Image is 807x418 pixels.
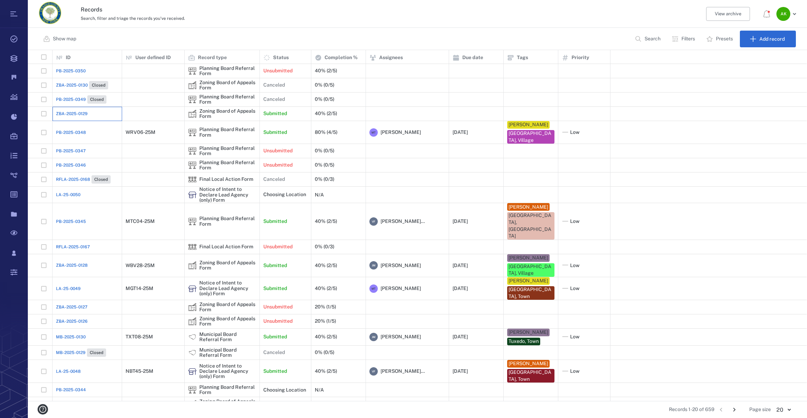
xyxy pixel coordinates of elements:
[188,217,197,226] div: Planning Board Referral Form
[509,369,553,383] div: [GEOGRAPHIC_DATA], Town
[369,261,378,270] div: J M
[509,329,548,336] div: [PERSON_NAME]
[315,334,337,339] div: 40% (2/5)
[315,387,324,393] div: N/A
[188,147,197,155] div: Planning Board Referral Form
[188,367,197,376] div: Notice of Intent to Declare Lead Agency (only) Form
[315,177,334,182] div: 0% (0/3)
[315,148,334,153] div: 0% (0/5)
[369,128,378,137] div: M T
[453,130,468,135] div: [DATE]
[776,7,799,21] button: AK
[315,219,337,224] div: 40% (2/5)
[56,262,88,268] span: ZBA-2025-0128
[199,127,256,138] div: Planning Board Referral Form
[702,31,738,47] button: Presets
[315,111,337,116] div: 40% (2/5)
[381,333,421,340] span: [PERSON_NAME]
[453,369,468,374] div: [DATE]
[315,350,334,355] div: 0% (0/5)
[263,387,306,394] p: Choosing Location
[315,68,337,73] div: 40% (2/5)
[315,192,324,198] div: N/A
[263,262,287,269] p: Submitted
[188,161,197,169] div: Planning Board Referral Form
[263,368,287,375] p: Submitted
[188,243,197,251] div: Final Local Action Form
[199,316,256,327] div: Zoning Board of Appeals Form
[381,218,425,225] span: [PERSON_NAME]...
[126,263,155,268] div: WBV28-25M
[199,385,256,395] div: Planning Board Referral Form
[263,218,287,225] p: Submitted
[56,368,81,375] span: LA-25-0048
[369,217,378,226] div: V F
[56,176,90,183] span: RFLA-2025-0168
[199,160,256,171] div: Planning Board Referral Form
[188,95,197,104] div: Planning Board Referral Form
[570,129,580,136] span: Low
[509,255,548,262] div: [PERSON_NAME]
[56,244,90,250] a: RFLA-2025-0167
[199,399,256,410] div: Zoning Board of Appeals Form
[462,54,483,61] p: Due date
[199,332,256,343] div: Municipal Board Referral Form
[90,82,107,88] span: Closed
[199,66,256,77] div: Planning Board Referral Form
[517,54,528,61] p: Tags
[771,406,796,414] div: 20
[135,54,171,61] p: User defined ID
[199,187,256,203] div: Notice of Intent to Declare Lead Agency (only) Form
[56,111,88,117] a: ZBA-2025-0129
[188,161,197,169] img: icon Planning Board Referral Form
[681,35,695,42] p: Filters
[56,95,106,104] a: PB-2025-0349Closed
[188,303,197,311] div: Zoning Board of Appeals Form
[56,349,86,356] span: MB-2025-0129
[188,67,197,75] img: icon Planning Board Referral Form
[126,369,153,374] div: NBT45-25M
[56,318,88,324] a: ZBA-2025-0126
[668,31,701,47] button: Filters
[188,128,197,137] div: Planning Board Referral Form
[263,162,293,169] p: Unsubmitted
[263,349,285,356] p: Canceled
[56,96,86,103] span: PB-2025-0349
[188,67,197,75] div: Planning Board Referral Form
[188,110,197,118] div: Zoning Board of Appeals Form
[56,304,87,310] span: ZBA-2025-0127
[126,286,153,291] div: MGT14-25M
[645,35,661,42] p: Search
[199,108,256,119] div: Zoning Board of Appeals Form
[729,404,740,415] button: Go to next page
[188,243,197,251] img: icon Final Local Action Form
[199,146,256,156] div: Planning Board Referral Form
[263,285,287,292] p: Submitted
[315,286,337,291] div: 40% (2/5)
[199,363,256,379] div: Notice of Intent to Declare Lead Agency (only) Form
[740,31,796,47] button: Add record
[199,216,256,227] div: Planning Board Referral Form
[263,333,287,340] p: Submitted
[188,81,197,89] img: icon Zoning Board of Appeals Form
[263,67,293,74] p: Unsubmitted
[56,68,86,74] a: PB-2025-0350
[199,94,256,105] div: Planning Board Referral Form
[53,35,76,42] p: Show map
[39,31,82,47] button: Show map
[56,129,86,136] a: PB-2025-0348
[188,348,197,357] div: Municipal Board Referral Form
[199,244,253,249] div: Final Local Action Form
[188,333,197,341] div: Municipal Board Referral Form
[381,262,421,269] span: [PERSON_NAME]
[714,404,741,415] nav: pagination navigation
[379,54,403,61] p: Assignees
[199,302,256,313] div: Zoning Board of Appeals Form
[570,262,580,269] span: Low
[188,386,197,394] img: icon Planning Board Referral Form
[669,406,714,413] span: Records 1-20 of 659
[263,147,293,154] p: Unsubmitted
[199,80,256,91] div: Zoning Board of Appeals Form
